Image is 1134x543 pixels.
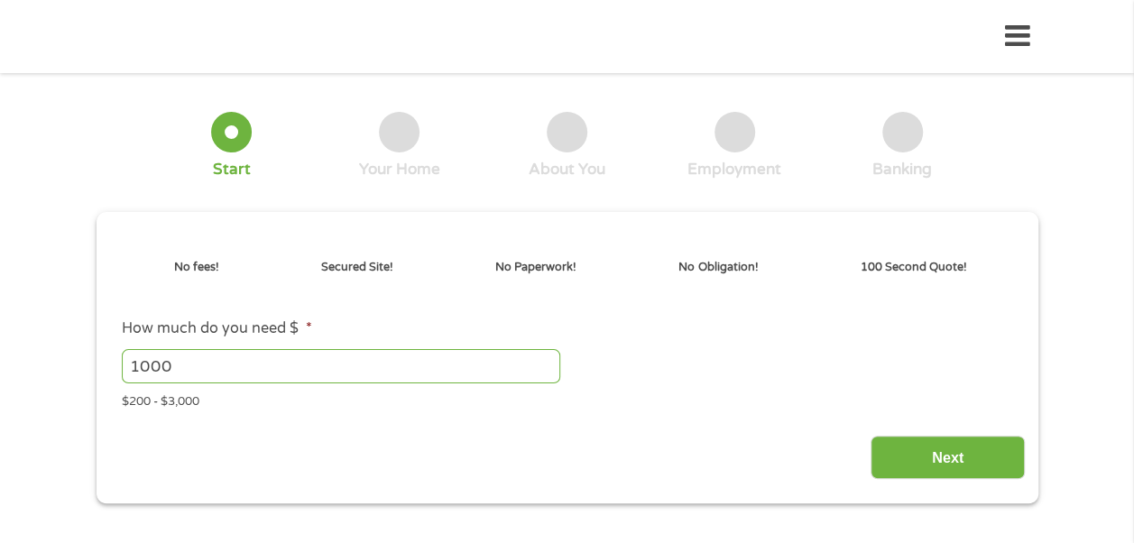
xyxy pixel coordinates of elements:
[122,319,311,338] label: How much do you need $
[174,259,219,276] p: No fees!
[687,160,781,179] div: Employment
[495,259,576,276] p: No Paperwork!
[529,160,605,179] div: About You
[213,160,251,179] div: Start
[871,436,1025,480] input: Next
[678,259,758,276] p: No Obligation!
[122,387,1011,411] div: $200 - $3,000
[321,259,393,276] p: Secured Site!
[359,160,440,179] div: Your Home
[872,160,932,179] div: Banking
[861,259,967,276] p: 100 Second Quote!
